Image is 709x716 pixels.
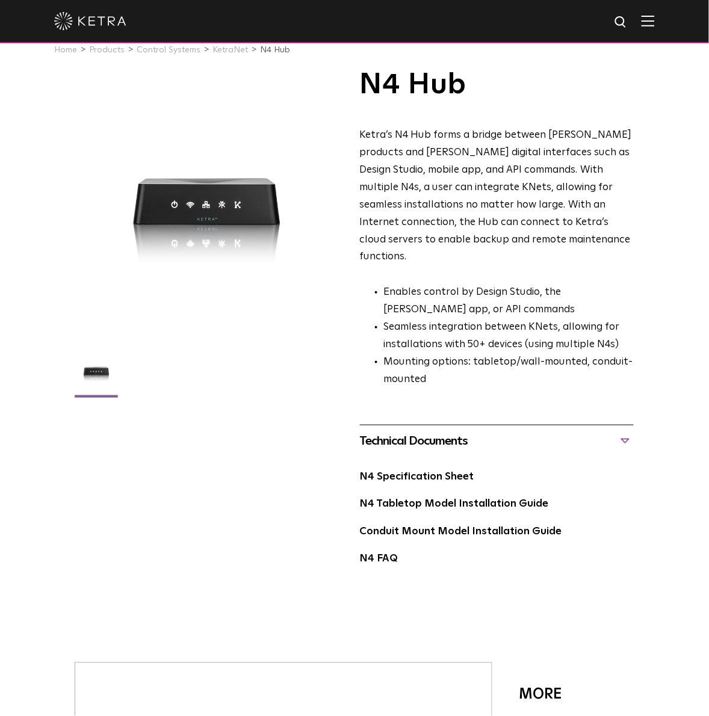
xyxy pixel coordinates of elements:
[384,354,634,389] li: Mounting options: tabletop/wall-mounted, conduit-mounted
[360,472,474,483] a: N4 Specification Sheet
[360,130,632,262] span: Ketra’s N4 Hub forms a bridge between [PERSON_NAME] products and [PERSON_NAME] digital interfaces...
[360,554,398,564] a: N4 FAQ
[212,46,248,54] a: KetraNet
[137,46,200,54] a: Control Systems
[54,46,77,54] a: Home
[73,348,120,404] img: N4 Hub
[54,12,126,30] img: ketra-logo-2019-white
[89,46,125,54] a: Products
[260,46,290,54] a: N4 Hub
[360,499,549,510] a: N4 Tabletop Model Installation Guide
[642,15,655,26] img: Hamburger%20Nav.svg
[614,15,629,30] img: search icon
[384,284,634,319] li: Enables control by Design Studio, the [PERSON_NAME] app, or API commands
[384,319,634,354] li: Seamless integration between KNets, allowing for installations with 50+ devices (using multiple N4s)
[360,527,562,537] a: Conduit Mount Model Installation Guide
[360,431,634,451] div: Technical Documents
[360,70,634,100] h1: N4 Hub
